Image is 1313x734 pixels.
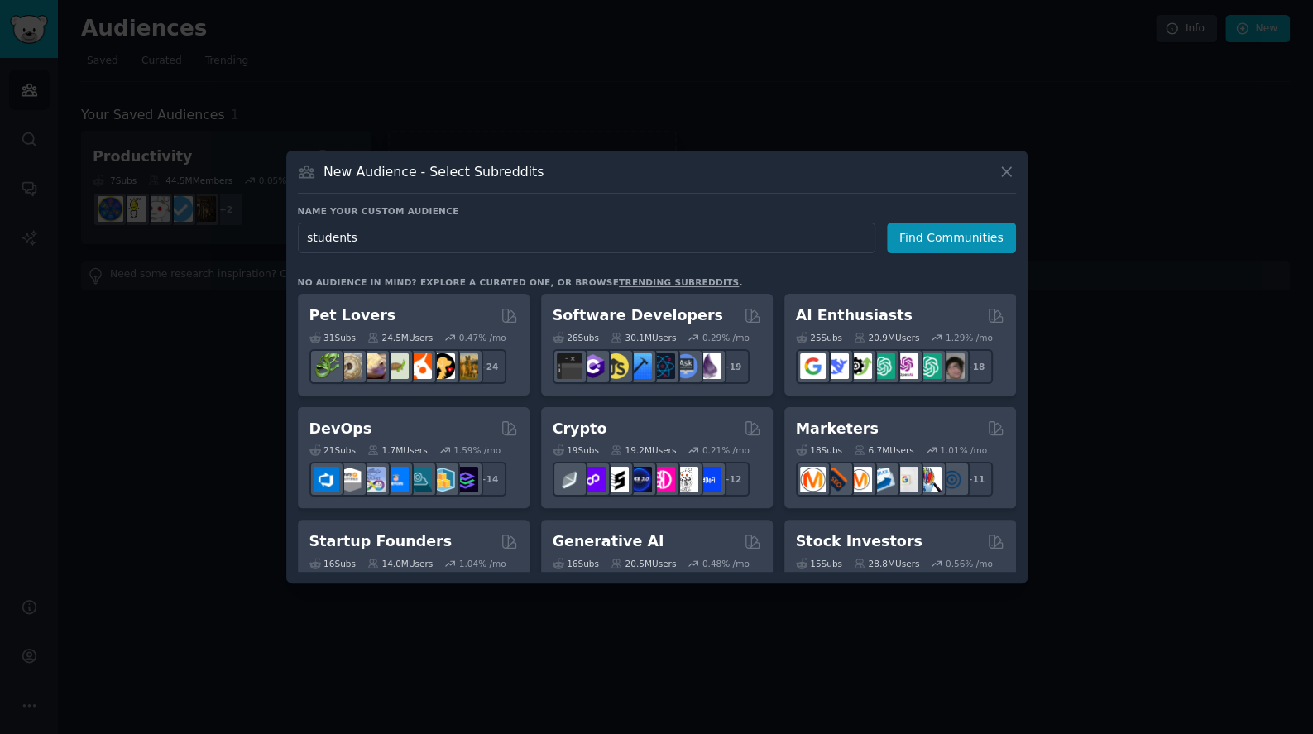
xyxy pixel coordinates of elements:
img: AskComputerScience [673,353,698,379]
img: turtle [383,353,409,379]
div: + 24 [472,349,506,384]
div: 1.59 % /mo [453,444,501,456]
div: 18 Sub s [796,444,842,456]
h2: AI Enthusiasts [796,305,913,326]
div: 19 Sub s [553,444,599,456]
div: + 12 [715,462,750,497]
img: MarketingResearch [916,467,942,492]
div: 0.47 % /mo [459,332,506,343]
div: 25 Sub s [796,332,842,343]
img: ethfinance [557,467,582,492]
h3: New Audience - Select Subreddits [323,163,544,180]
div: 19.2M Users [611,444,676,456]
img: OnlineMarketing [939,467,965,492]
div: 30.1M Users [611,332,676,343]
input: Pick a short name, like "Digital Marketers" or "Movie-Goers" [298,223,875,253]
div: 1.29 % /mo [946,332,993,343]
img: learnjavascript [603,353,629,379]
img: bigseo [823,467,849,492]
div: 0.48 % /mo [702,558,750,569]
div: 24.5M Users [367,332,433,343]
img: leopardgeckos [360,353,386,379]
div: 0.29 % /mo [702,332,750,343]
div: + 19 [715,349,750,384]
img: GoogleGeminiAI [800,353,826,379]
h3: Name your custom audience [298,205,1016,217]
div: 15 Sub s [796,558,842,569]
img: chatgpt_prompts_ [916,353,942,379]
img: ArtificalIntelligence [939,353,965,379]
img: dogbreed [453,353,478,379]
h2: Marketers [796,419,879,439]
div: + 18 [958,349,993,384]
img: content_marketing [800,467,826,492]
button: Find Communities [887,223,1016,253]
img: platformengineering [406,467,432,492]
h2: Generative AI [553,531,664,552]
h2: Stock Investors [796,531,922,552]
img: defiblockchain [649,467,675,492]
img: elixir [696,353,721,379]
img: AWS_Certified_Experts [337,467,362,492]
div: 21 Sub s [309,444,356,456]
img: googleads [893,467,918,492]
img: software [557,353,582,379]
img: web3 [626,467,652,492]
img: Emailmarketing [870,467,895,492]
img: defi_ [696,467,721,492]
h2: Crypto [553,419,607,439]
img: iOSProgramming [626,353,652,379]
h2: DevOps [309,419,372,439]
div: 1.01 % /mo [940,444,987,456]
img: 0xPolygon [580,467,606,492]
div: 26 Sub s [553,332,599,343]
img: ballpython [337,353,362,379]
div: 14.0M Users [367,558,433,569]
div: 20.9M Users [854,332,919,343]
img: PlatformEngineers [453,467,478,492]
img: reactnative [649,353,675,379]
img: Docker_DevOps [360,467,386,492]
div: 16 Sub s [553,558,599,569]
div: 0.56 % /mo [946,558,993,569]
img: aws_cdk [429,467,455,492]
img: DevOpsLinks [383,467,409,492]
img: azuredevops [314,467,339,492]
img: DeepSeek [823,353,849,379]
img: ethstaker [603,467,629,492]
img: AskMarketing [846,467,872,492]
img: chatgpt_promptDesign [870,353,895,379]
div: 16 Sub s [309,558,356,569]
div: 20.5M Users [611,558,676,569]
img: herpetology [314,353,339,379]
img: csharp [580,353,606,379]
div: 0.21 % /mo [702,444,750,456]
div: 6.7M Users [854,444,914,456]
div: 28.8M Users [854,558,919,569]
h2: Software Developers [553,305,723,326]
div: 1.04 % /mo [459,558,506,569]
div: 31 Sub s [309,332,356,343]
div: 1.7M Users [367,444,428,456]
a: trending subreddits [619,277,739,287]
img: OpenAIDev [893,353,918,379]
img: PetAdvice [429,353,455,379]
img: CryptoNews [673,467,698,492]
div: + 14 [472,462,506,497]
div: No audience in mind? Explore a curated one, or browse . [298,276,743,288]
h2: Startup Founders [309,531,452,552]
img: AItoolsCatalog [846,353,872,379]
div: + 11 [958,462,993,497]
img: cockatiel [406,353,432,379]
h2: Pet Lovers [309,305,396,326]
